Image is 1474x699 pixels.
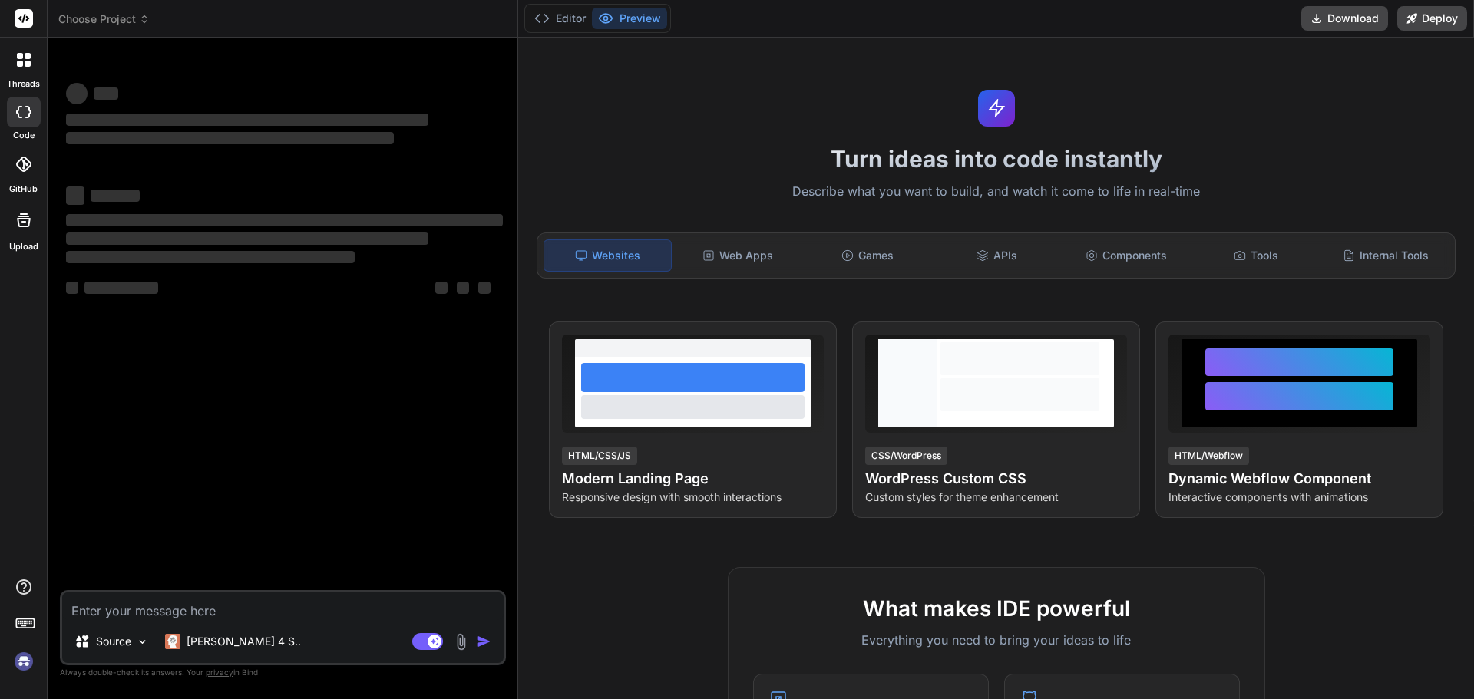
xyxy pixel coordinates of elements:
[9,183,38,196] label: GitHub
[476,634,491,649] img: icon
[562,468,824,490] h4: Modern Landing Page
[66,282,78,294] span: ‌
[11,648,37,674] img: signin
[13,129,35,142] label: code
[805,239,931,272] div: Games
[592,8,667,29] button: Preview
[165,634,180,649] img: Claude 4 Sonnet
[7,77,40,91] label: threads
[753,631,1240,649] p: Everything you need to bring your ideas to life
[66,186,84,205] span: ‌
[66,214,503,226] span: ‌
[66,114,428,126] span: ‌
[206,668,233,677] span: privacy
[1168,447,1249,465] div: HTML/Webflow
[187,634,301,649] p: [PERSON_NAME] 4 S..
[136,635,149,648] img: Pick Models
[1063,239,1190,272] div: Components
[753,592,1240,625] h2: What makes IDE powerful
[1301,6,1388,31] button: Download
[528,8,592,29] button: Editor
[562,490,824,505] p: Responsive design with smooth interactions
[60,665,506,680] p: Always double-check its answers. Your in Bind
[94,87,118,100] span: ‌
[865,490,1127,505] p: Custom styles for theme enhancement
[527,182,1465,202] p: Describe what you want to build, and watch it come to life in real-time
[865,447,947,465] div: CSS/WordPress
[91,190,140,202] span: ‌
[452,633,470,651] img: attachment
[934,239,1060,272] div: APIs
[1168,468,1430,490] h4: Dynamic Webflow Component
[66,83,88,104] span: ‌
[527,145,1465,173] h1: Turn ideas into code instantly
[457,282,469,294] span: ‌
[544,239,672,272] div: Websites
[675,239,801,272] div: Web Apps
[1193,239,1320,272] div: Tools
[1397,6,1467,31] button: Deploy
[66,132,394,144] span: ‌
[9,240,38,253] label: Upload
[66,251,355,263] span: ‌
[58,12,150,27] span: Choose Project
[96,634,131,649] p: Source
[435,282,448,294] span: ‌
[562,447,637,465] div: HTML/CSS/JS
[84,282,158,294] span: ‌
[1322,239,1449,272] div: Internal Tools
[66,232,428,245] span: ‌
[865,468,1127,490] h4: WordPress Custom CSS
[478,282,491,294] span: ‌
[1168,490,1430,505] p: Interactive components with animations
